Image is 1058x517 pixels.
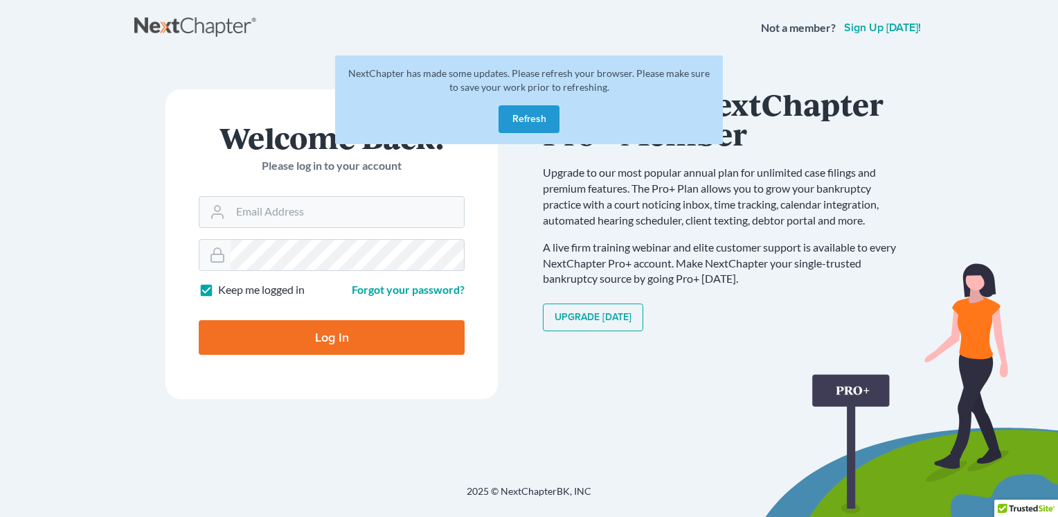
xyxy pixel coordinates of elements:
p: Upgrade to our most popular annual plan for unlimited case filings and premium features. The Pro+... [543,165,910,228]
a: Forgot your password? [352,283,465,296]
p: A live firm training webinar and elite customer support is available to every NextChapter Pro+ ac... [543,240,910,288]
input: Email Address [231,197,464,227]
h1: Welcome Back! [199,123,465,152]
strong: Not a member? [761,20,836,36]
a: Upgrade [DATE] [543,304,643,331]
input: Log In [199,320,465,355]
div: 2025 © NextChapterBK, INC [134,484,924,509]
a: Sign up [DATE]! [841,22,924,33]
label: Keep me logged in [218,282,305,298]
span: NextChapter has made some updates. Please refresh your browser. Please make sure to save your wor... [348,67,710,93]
h1: Become a NextChapter Pro+ Member [543,89,910,148]
button: Refresh [499,105,559,133]
p: Please log in to your account [199,158,465,174]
